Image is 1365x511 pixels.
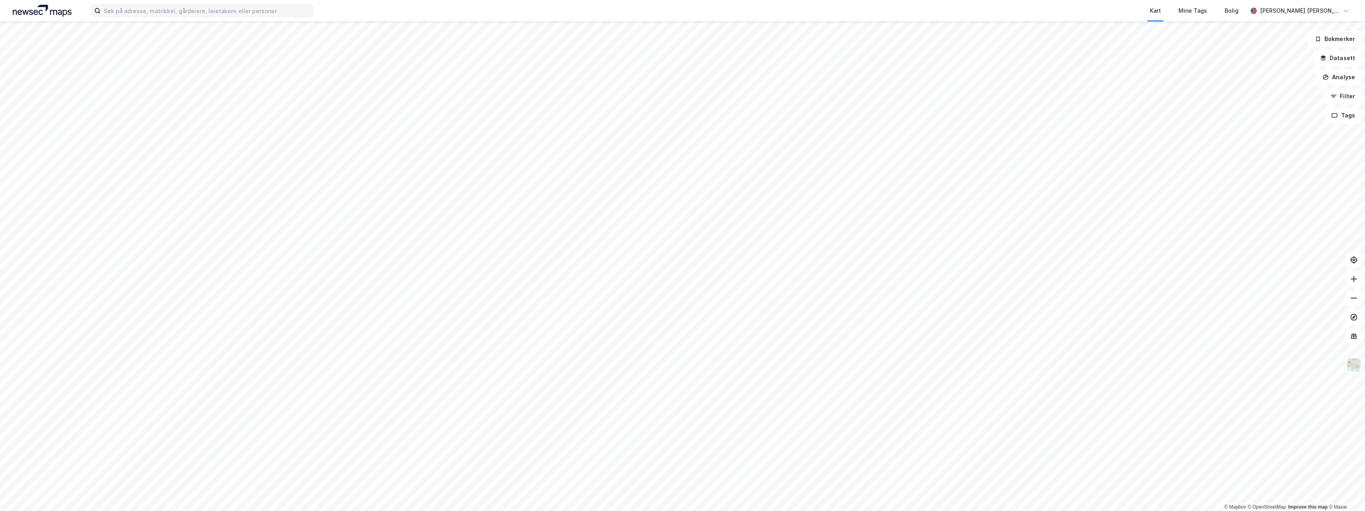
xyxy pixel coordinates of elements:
button: Bokmerker [1308,31,1362,47]
a: Mapbox [1224,504,1246,510]
a: Improve this map [1288,504,1328,510]
img: Z [1346,357,1361,373]
div: Bolig [1225,6,1239,16]
button: Analyse [1316,69,1362,85]
button: Tags [1325,107,1362,123]
button: Datasett [1313,50,1362,66]
div: Mine Tags [1178,6,1207,16]
img: logo.a4113a55bc3d86da70a041830d287a7e.svg [13,5,72,17]
iframe: Chat Widget [1325,473,1365,511]
div: [PERSON_NAME] [PERSON_NAME] [1260,6,1340,16]
input: Søk på adresse, matrikkel, gårdeiere, leietakere eller personer [101,5,313,17]
div: Kart [1150,6,1161,16]
a: OpenStreetMap [1248,504,1286,510]
div: Kontrollprogram for chat [1325,473,1365,511]
button: Filter [1324,88,1362,104]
